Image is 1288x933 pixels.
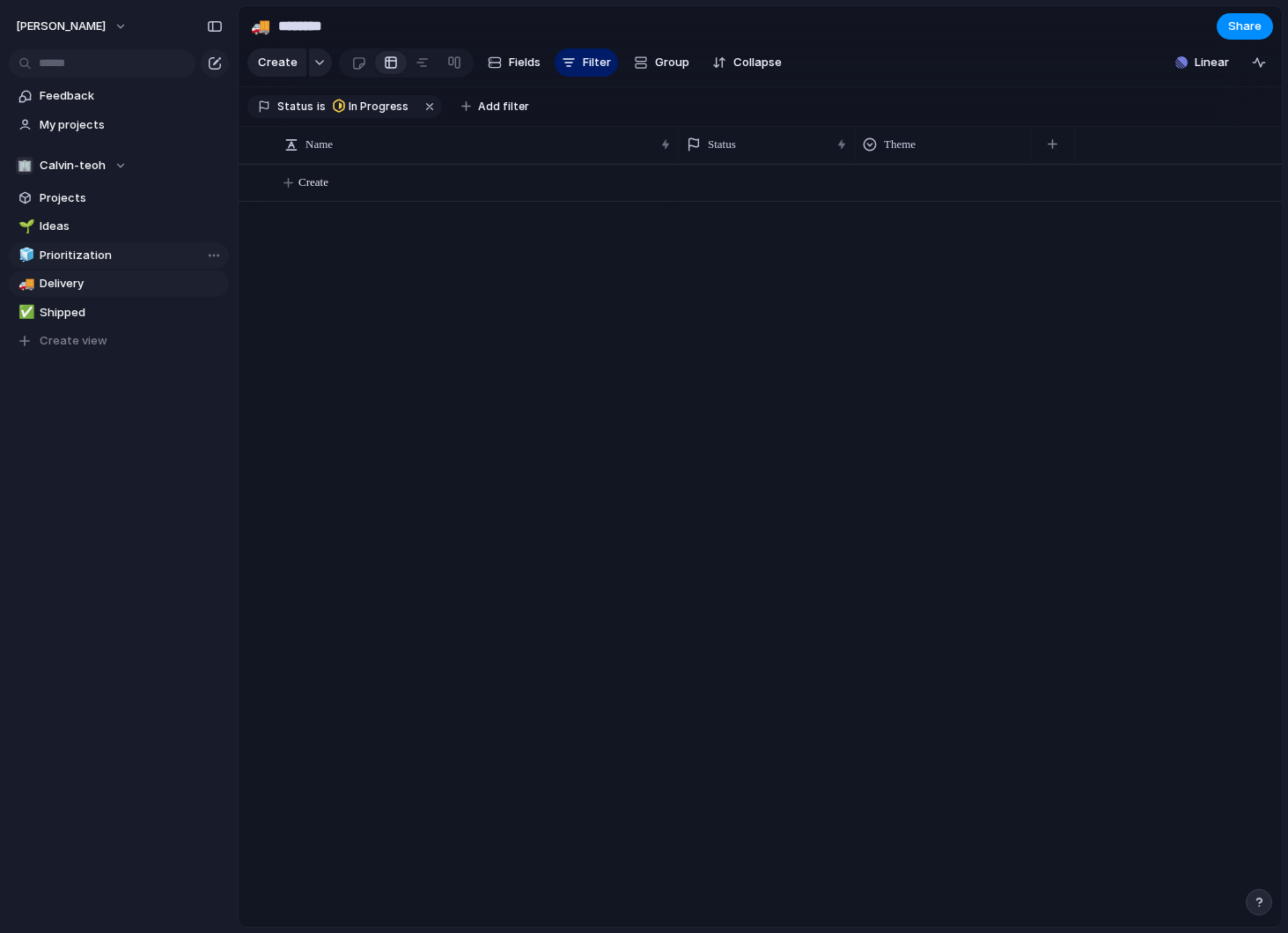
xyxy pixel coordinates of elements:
[9,328,229,354] button: Create view
[9,185,229,211] a: Projects
[251,14,270,38] div: 🚚
[625,48,698,77] button: Group
[884,136,916,153] span: Theme
[313,97,329,116] button: is
[328,97,419,116] button: In Progress
[733,54,782,71] span: Collapse
[40,189,223,207] span: Projects
[9,300,229,326] a: ✅Shipped
[18,245,31,265] div: 🧊
[1228,18,1262,35] span: Share
[708,136,736,153] span: Status
[18,217,31,237] div: 🌱
[16,247,33,264] button: 🧊
[305,136,333,153] span: Name
[40,275,223,292] span: Delivery
[16,275,33,292] button: 🚚
[9,270,229,297] a: 🚚Delivery
[16,304,33,322] button: ✅
[1217,13,1273,40] button: Share
[16,18,106,35] span: [PERSON_NAME]
[40,304,223,322] span: Shipped
[9,242,229,269] a: 🧊Prioritization
[349,99,408,115] span: In Progress
[258,54,298,71] span: Create
[247,12,275,41] button: 🚚
[9,112,229,138] a: My projects
[40,157,106,174] span: Calvin-teoh
[9,83,229,109] a: Feedback
[40,87,223,105] span: Feedback
[40,247,223,264] span: Prioritization
[451,94,540,119] button: Add filter
[481,48,548,77] button: Fields
[298,174,328,191] span: Create
[277,99,313,115] span: Status
[317,99,326,115] span: is
[509,54,541,71] span: Fields
[40,332,107,350] span: Create view
[555,48,618,77] button: Filter
[478,99,529,115] span: Add filter
[40,218,223,235] span: Ideas
[655,54,689,71] span: Group
[8,12,136,41] button: [PERSON_NAME]
[9,152,229,179] button: 🏢Calvin-teoh
[18,302,31,322] div: ✅
[9,213,229,240] a: 🌱Ideas
[1195,54,1229,71] span: Linear
[705,48,789,77] button: Collapse
[247,48,306,77] button: Create
[16,157,33,174] div: 🏢
[583,54,611,71] span: Filter
[16,218,33,235] button: 🌱
[40,116,223,134] span: My projects
[18,274,31,294] div: 🚚
[1168,49,1236,76] button: Linear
